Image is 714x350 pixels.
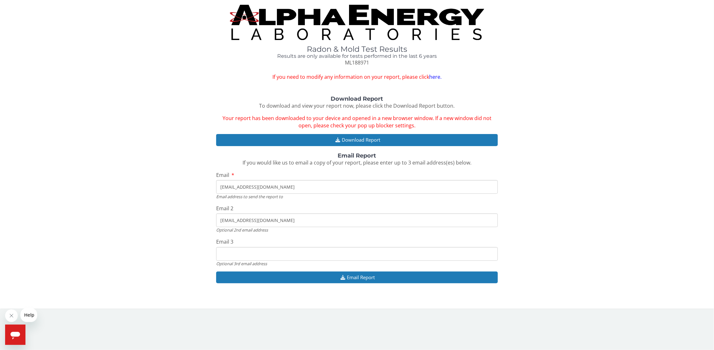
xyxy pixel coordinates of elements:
[216,261,498,266] div: Optional 3rd email address
[216,227,498,233] div: Optional 2nd email address
[216,134,498,146] button: Download Report
[5,309,18,322] iframe: Close message
[216,172,229,178] span: Email
[216,45,498,53] h1: Radon & Mold Test Results
[331,95,383,102] strong: Download Report
[345,59,369,66] span: ML188971
[243,159,471,166] span: If you would like us to email a copy of your report, please enter up to 3 email address(es) below.
[20,308,37,322] iframe: Message from company
[216,238,233,245] span: Email 3
[216,53,498,59] h4: Results are only available for tests performed in the last 6 years
[429,73,442,80] a: here.
[338,152,376,159] strong: Email Report
[216,272,498,283] button: Email Report
[230,5,484,40] img: TightCrop.jpg
[216,205,233,212] span: Email 2
[5,325,25,345] iframe: Button to launch messaging window
[223,115,491,129] span: Your report has been downloaded to your device and opened in a new browser window. If a new windo...
[259,102,455,109] span: To download and view your report now, please click the Download Report button.
[216,194,498,199] div: Email address to send the report to
[216,73,498,81] span: If you need to modify any information on your report, please click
